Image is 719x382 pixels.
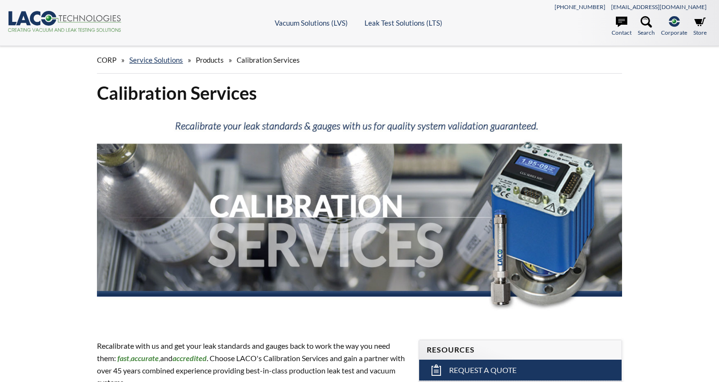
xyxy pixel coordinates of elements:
span: Request a Quote [449,365,517,375]
em: fast [117,353,129,363]
span: Products [196,56,224,64]
a: [PHONE_NUMBER] [555,3,605,10]
a: Store [693,16,707,37]
a: Leak Test Solutions (LTS) [364,19,442,27]
a: Vacuum Solutions (LVS) [275,19,348,27]
em: accredited [173,353,207,363]
h4: Resources [427,345,614,355]
a: [EMAIL_ADDRESS][DOMAIN_NAME] [611,3,707,10]
a: Request a Quote [419,360,621,381]
a: Service Solutions [129,56,183,64]
a: Search [638,16,655,37]
a: Contact [612,16,632,37]
h1: Calibration Services [97,81,622,105]
span: Calibration Services [237,56,300,64]
div: » » » [97,47,622,74]
span: CORP [97,56,116,64]
em: accurate [131,353,159,363]
span: , , [116,353,160,363]
img: Calibration Services header [97,112,622,322]
span: Corporate [661,28,687,37]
